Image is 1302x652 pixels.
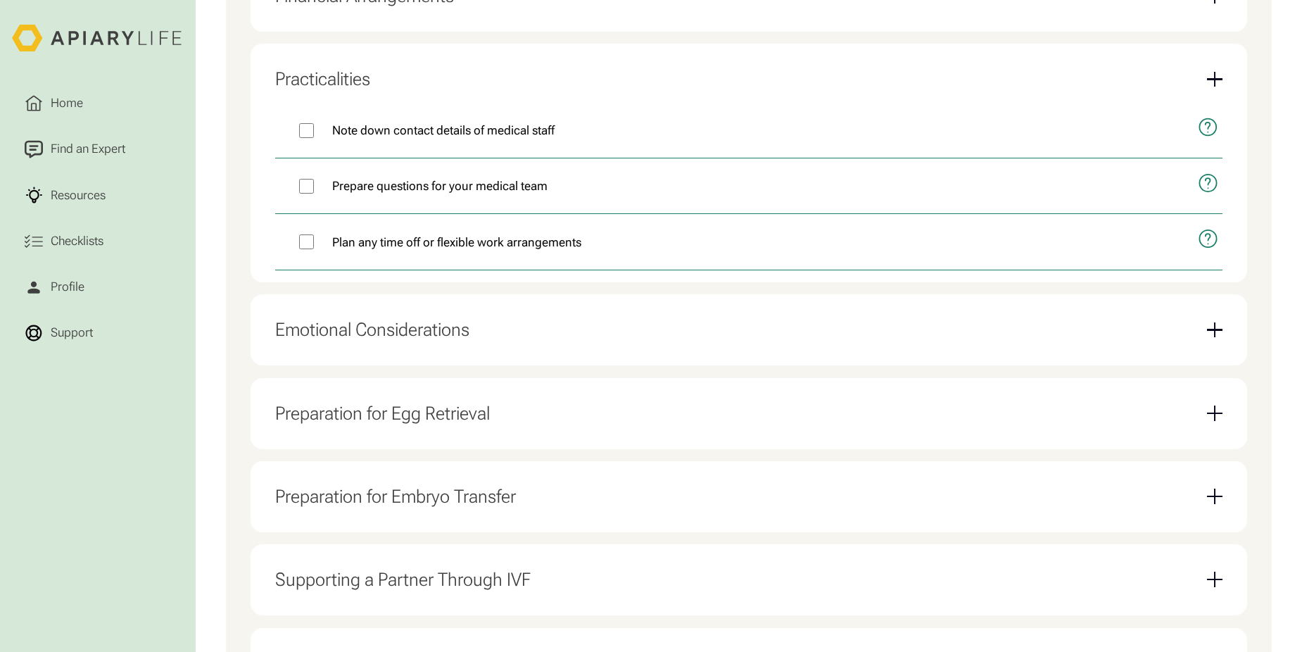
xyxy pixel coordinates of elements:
[275,473,1222,520] div: Preparation for Embryo Transfer
[275,103,1222,270] nav: Practicalities
[275,569,531,591] div: Supporting a Partner Through IVF
[47,278,87,296] div: Profile
[275,68,370,90] div: Practicalities
[332,121,555,139] span: Note down contact details of medical staff
[275,319,469,341] div: Emotional Considerations
[47,324,96,342] div: Support
[299,179,314,194] input: Prepare questions for your medical team
[275,390,1222,437] div: Preparation for Egg Retrieval
[12,128,183,171] a: Find an Expert
[47,186,108,204] div: Resources
[47,140,128,158] div: Find an Expert
[275,56,1222,103] div: Practicalities
[47,94,86,113] div: Home
[12,82,183,125] a: Home
[12,220,183,263] a: Checklists
[332,233,581,251] span: Plan any time off or flexible work arrangements
[1186,214,1222,263] button: open modal
[12,174,183,217] a: Resources
[1186,158,1222,208] button: open modal
[299,123,314,138] input: Note down contact details of medical staff
[299,234,314,249] input: Plan any time off or flexible work arrangements
[47,232,106,251] div: Checklists
[12,312,183,355] a: Support
[1186,103,1222,152] button: open modal
[332,177,548,195] span: Prepare questions for your medical team
[275,403,490,425] div: Preparation for Egg Retrieval
[275,307,1222,353] div: Emotional Considerations
[12,265,183,308] a: Profile
[275,486,516,508] div: Preparation for Embryo Transfer
[275,557,1222,603] div: Supporting a Partner Through IVF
